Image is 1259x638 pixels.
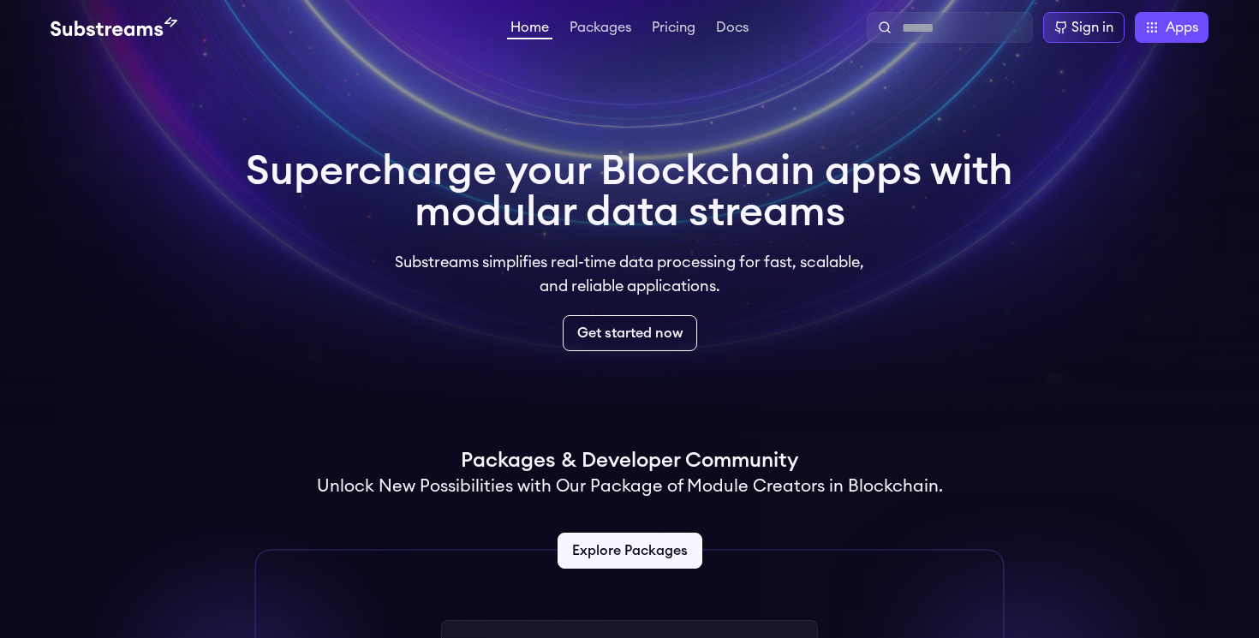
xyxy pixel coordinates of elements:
a: Get started now [563,315,697,351]
h2: Unlock New Possibilities with Our Package of Module Creators in Blockchain. [317,474,943,498]
h1: Packages & Developer Community [461,447,798,474]
a: Explore Packages [558,533,702,569]
span: Apps [1166,17,1198,38]
a: Sign in [1043,12,1125,43]
a: Packages [566,21,635,38]
a: Docs [713,21,752,38]
img: Substream's logo [51,17,177,38]
h1: Supercharge your Blockchain apps with modular data streams [246,151,1013,233]
div: Sign in [1071,17,1113,38]
a: Pricing [648,21,699,38]
p: Substreams simplifies real-time data processing for fast, scalable, and reliable applications. [383,250,876,298]
a: Home [507,21,552,39]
